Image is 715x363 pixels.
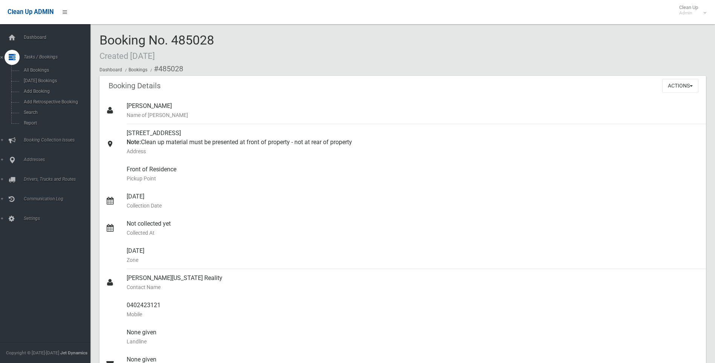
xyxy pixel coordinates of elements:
div: Front of Residence [127,160,700,188]
div: [DATE] [127,188,700,215]
span: Add Retrospective Booking [21,99,90,105]
div: Not collected yet [127,215,700,242]
small: Address [127,147,700,156]
span: Settings [21,216,96,221]
span: Drivers, Trucks and Routes [21,177,96,182]
a: Dashboard [100,67,122,72]
span: Search [21,110,90,115]
div: 0402423121 [127,296,700,323]
span: Add Booking [21,89,90,94]
span: Copyright © [DATE]-[DATE] [6,350,59,355]
span: Communication Log [21,196,96,201]
a: Bookings [129,67,147,72]
span: All Bookings [21,68,90,73]
span: Report [21,120,90,126]
div: [STREET_ADDRESS] Clean up material must be presented at front of property - not at rear of property [127,124,700,160]
small: Name of [PERSON_NAME] [127,111,700,120]
small: Pickup Point [127,174,700,183]
span: Dashboard [21,35,96,40]
span: Tasks / Bookings [21,54,96,60]
div: [PERSON_NAME] [127,97,700,124]
small: Admin [679,10,698,16]
button: Actions [662,79,698,93]
strong: Jet Dynamics [60,350,87,355]
small: Landline [127,337,700,346]
small: Created [DATE] [100,51,155,61]
span: [DATE] Bookings [21,78,90,83]
span: Booking No. 485028 [100,32,214,62]
header: Booking Details [100,78,170,93]
small: Contact Name [127,283,700,292]
span: Clean Up ADMIN [8,8,54,15]
span: Addresses [21,157,96,162]
span: Clean Up [675,5,706,16]
strong: Note: [127,138,141,146]
small: Collected At [127,228,700,237]
small: Zone [127,255,700,265]
small: Mobile [127,310,700,319]
li: #485028 [149,62,183,76]
div: None given [127,323,700,351]
div: [DATE] [127,242,700,269]
div: [PERSON_NAME][US_STATE] Reality [127,269,700,296]
span: Booking Collection Issues [21,137,96,143]
small: Collection Date [127,201,700,210]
